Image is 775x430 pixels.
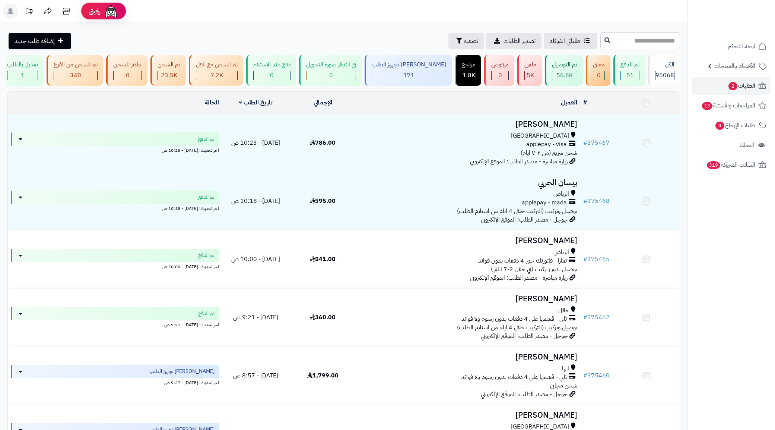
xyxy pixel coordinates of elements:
span: [DATE] - 10:23 ص [231,138,280,147]
span: 0 [126,71,130,80]
a: في انتظار صورة التحويل 0 [298,55,363,86]
button: تصفية [448,33,484,49]
a: تصدير الطلبات [486,33,541,49]
span: 5K [527,71,534,80]
span: تم الدفع [198,252,215,259]
a: تحديثات المنصة [20,4,38,21]
span: 56.6K [556,71,573,80]
span: 1 [21,71,25,80]
div: 51 [621,71,639,80]
span: تم الدفع [198,310,215,317]
a: تم الشحن من الفرع 340 [45,55,105,86]
a: تم الشحن مع ناقل 7.2K [187,55,245,86]
a: #375462 [583,313,610,322]
div: 0 [593,71,604,80]
span: الطلبات [728,81,755,91]
div: تم التوصيل [552,60,577,69]
a: #375460 [583,371,610,380]
a: طلباتي المُوكلة [544,33,597,49]
a: جاهز للشحن 0 [105,55,149,86]
a: العملاء [692,136,771,154]
span: # [583,313,587,322]
a: السلات المتروكة319 [692,156,771,174]
span: [DATE] - 9:21 ص [233,313,278,322]
div: 1812 [462,71,475,80]
span: طلباتي المُوكلة [550,37,580,45]
span: [PERSON_NAME] تجهيز الطلب [149,368,215,375]
span: تصفية [464,37,478,45]
a: #375465 [583,255,610,264]
span: 171 [403,71,415,80]
span: 2 [728,82,737,90]
div: 0 [306,71,356,80]
a: #375468 [583,197,610,205]
span: تم الدفع [198,135,215,143]
a: تاريخ الطلب [239,98,273,107]
h3: [PERSON_NAME] [359,353,577,361]
span: # [583,255,587,264]
span: الأقسام والمنتجات [714,61,755,71]
img: ai-face.png [104,4,118,19]
span: 51 [626,71,634,80]
div: اخر تحديث: [DATE] - 10:18 ص [11,204,219,212]
div: 56629 [552,71,577,80]
span: 4 [715,122,724,130]
a: تم الدفع 51 [612,55,647,86]
span: تمارا - فاتورتك حتى 4 دفعات بدون فوائد [478,257,567,265]
div: تم الشحن من الفرع [54,60,98,69]
a: ملغي 5K [516,55,543,86]
div: دفع عند الاستلام [253,60,290,69]
div: 171 [372,71,446,80]
div: في انتظار صورة التحويل [306,60,356,69]
span: 340 [70,71,81,80]
span: جوجل - مصدر الطلب: الموقع الإلكتروني [481,215,568,224]
span: [DATE] - 8:57 ص [233,371,278,380]
span: تابي - قسّمها على 4 دفعات بدون رسوم ولا فوائد [461,315,567,323]
span: شحن سريع (من ٢-٧ ايام) [521,148,577,157]
h3: [PERSON_NAME] [359,295,577,303]
div: جاهز للشحن [113,60,142,69]
h3: [PERSON_NAME] [359,120,577,129]
span: توصيل وتركيب (التركيب خلال 4 ايام من استلام الطلب) [457,323,577,332]
div: اخر تحديث: [DATE] - 10:23 ص [11,146,219,154]
span: 1,799.00 [307,371,339,380]
a: معلق 0 [584,55,612,86]
div: [PERSON_NAME] تجهيز الطلب [372,60,446,69]
span: 1.8K [463,71,475,80]
span: 7.2K [210,71,223,80]
span: جوجل - مصدر الطلب: الموقع الإلكتروني [481,390,568,399]
div: اخر تحديث: [DATE] - 10:00 ص [11,262,219,270]
span: [DATE] - 10:18 ص [231,197,280,205]
div: اخر تحديث: [DATE] - 9:21 ص [11,320,219,328]
span: رفيق [89,7,101,16]
div: تم الشحن مع ناقل [196,60,238,69]
div: 23485 [158,71,180,80]
a: مرفوض 0 [483,55,516,86]
span: زيارة مباشرة - مصدر الطلب: الموقع الإلكتروني [470,157,568,166]
span: [DATE] - 10:00 ص [231,255,280,264]
a: تم التوصيل 56.6K [543,55,584,86]
a: الحالة [205,98,219,107]
span: 786.00 [310,138,336,147]
a: مرتجع 1.8K [453,55,483,86]
span: 23.5K [161,71,177,80]
span: جوجل - مصدر الطلب: الموقع الإلكتروني [481,332,568,340]
div: ملغي [524,60,536,69]
a: طلبات الإرجاع4 [692,116,771,134]
span: applepay - visa [526,140,567,149]
span: العملاء [740,140,754,150]
span: طلبات الإرجاع [715,120,755,131]
span: المراجعات والأسئلة [701,100,755,111]
a: إضافة طلب جديد [9,33,71,49]
span: تابي - قسّمها على 4 دفعات بدون رسوم ولا فوائد [461,373,567,382]
div: تعديل بالطلب [7,60,38,69]
a: لوحة التحكم [692,37,771,55]
span: 95068 [655,71,674,80]
span: شحن مجاني [550,381,577,390]
span: 541.00 [310,255,336,264]
div: 7223 [196,71,237,80]
a: #375467 [583,138,610,147]
div: معلق [593,60,605,69]
span: 360.00 [310,313,336,322]
span: 0 [270,71,274,80]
